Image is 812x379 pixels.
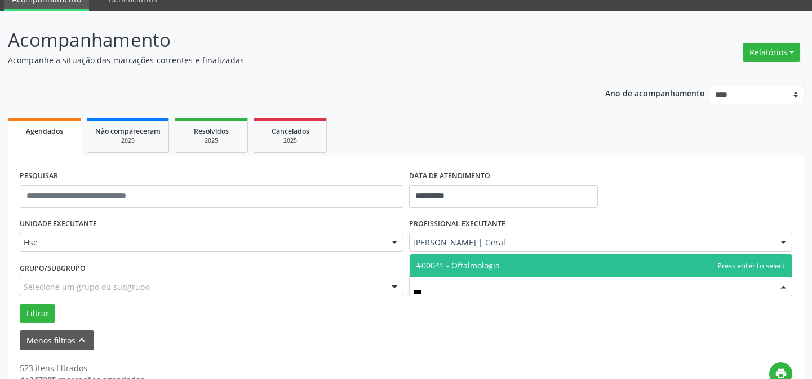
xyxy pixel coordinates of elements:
label: PROFISSIONAL EXECUTANTE [409,215,505,233]
button: Relatórios [743,43,800,62]
span: #00041 - Oftalmologia [416,260,500,271]
span: Cancelados [272,126,309,136]
label: PESQUISAR [20,168,58,185]
p: Acompanhamento [8,26,565,54]
div: 2025 [262,136,318,145]
div: 2025 [95,136,161,145]
span: Resolvidos [194,126,229,136]
div: 573 itens filtrados [20,362,144,374]
span: [PERSON_NAME] | Geral [413,237,770,248]
span: Agendados [26,126,63,136]
span: Selecione um grupo ou subgrupo [24,281,150,293]
span: Não compareceram [95,126,161,136]
span: Hse [24,237,380,248]
p: Ano de acompanhamento [605,86,705,100]
i: keyboard_arrow_up [76,334,88,346]
label: Grupo/Subgrupo [20,259,86,277]
p: Acompanhe a situação das marcações correntes e finalizadas [8,54,565,66]
button: Filtrar [20,304,55,323]
button: Menos filtroskeyboard_arrow_up [20,330,94,350]
div: 2025 [183,136,239,145]
label: DATA DE ATENDIMENTO [409,168,490,185]
label: UNIDADE EXECUTANTE [20,215,97,233]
